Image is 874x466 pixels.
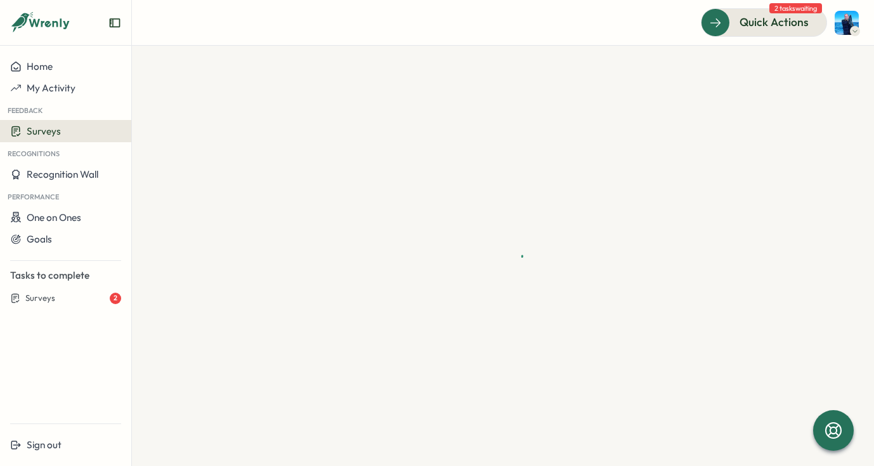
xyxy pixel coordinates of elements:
span: Quick Actions [740,14,809,30]
button: Expand sidebar [108,17,121,29]
span: Surveys [25,293,55,304]
span: Sign out [27,439,62,451]
span: Home [27,60,53,72]
span: Goals [27,233,52,245]
p: Tasks to complete [10,269,121,283]
span: Surveys [27,125,61,137]
div: 2 [110,293,121,304]
img: Henry Innis [835,11,859,35]
span: 2 tasks waiting [769,3,822,13]
button: Quick Actions [701,8,827,36]
span: One on Ones [27,211,81,223]
span: My Activity [27,82,75,94]
span: Recognition Wall [27,168,98,180]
